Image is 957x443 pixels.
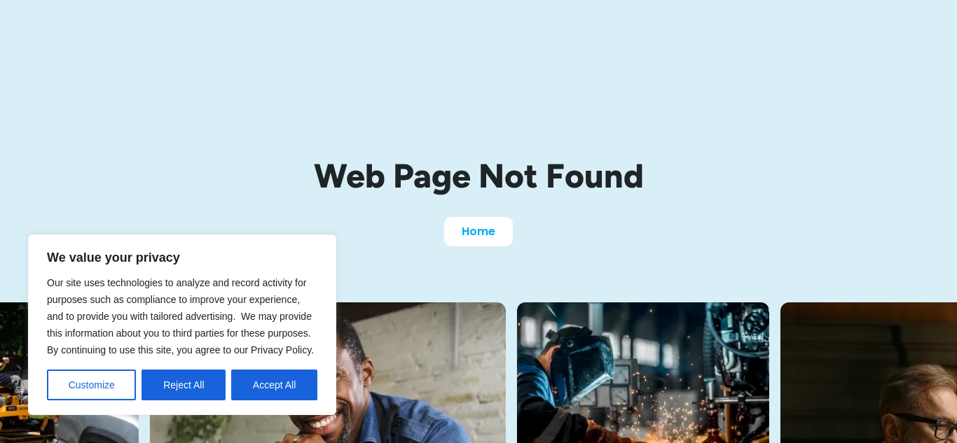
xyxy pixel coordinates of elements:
[47,370,136,400] button: Customize
[142,370,226,400] button: Reject All
[28,234,336,415] div: We value your privacy
[47,277,314,356] span: Our site uses technologies to analyze and record activity for purposes such as compliance to impr...
[444,217,513,246] a: Home
[231,370,317,400] button: Accept All
[149,157,808,195] h1: Web Page Not Found
[47,249,317,266] p: We value your privacy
